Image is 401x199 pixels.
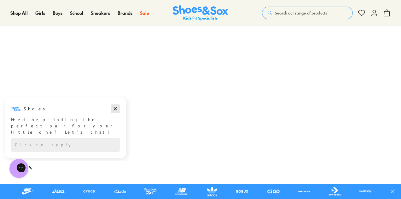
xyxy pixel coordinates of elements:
[10,10,28,16] a: Shop All
[118,10,132,16] a: Brands
[6,157,32,180] iframe: Gorgias live chat messenger
[5,1,126,61] div: Campaign message
[173,5,228,21] img: SNS_Logo_Responsive.svg
[11,7,21,17] img: Shoes logo
[5,7,126,39] div: Message from Shoes. Need help finding the perfect pair for your little one? Let’s chat!
[262,7,353,19] button: Search our range of products
[70,10,83,16] a: School
[35,10,45,16] a: Girls
[275,10,327,16] span: Search our range of products
[111,8,120,17] button: Dismiss campaign
[11,41,120,55] div: Reply to the campaigns
[11,20,120,39] div: Need help finding the perfect pair for your little one? Let’s chat!
[53,10,62,16] a: Boys
[173,5,228,21] a: Shoes & Sox
[140,10,149,16] a: Sale
[91,10,110,16] a: Sneakers
[24,9,49,15] h3: Shoes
